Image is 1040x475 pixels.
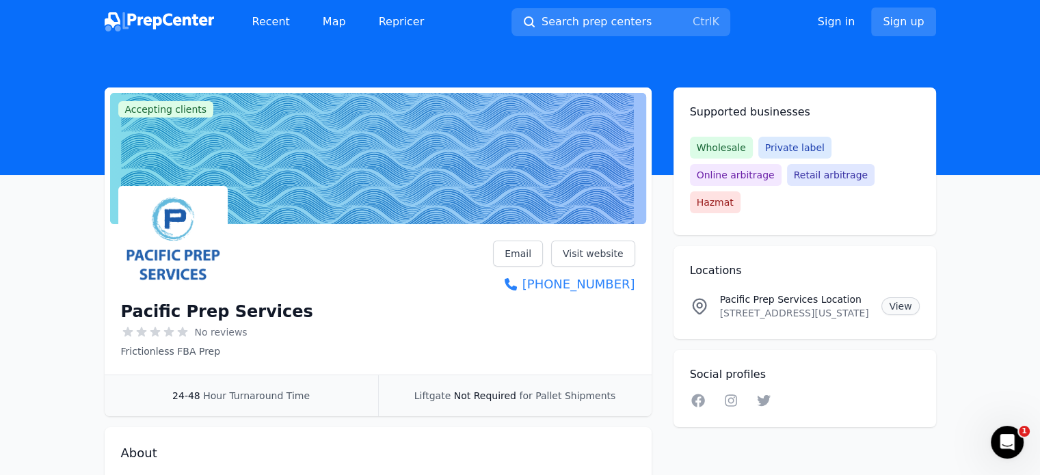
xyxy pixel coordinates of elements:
[758,137,831,159] span: Private label
[542,14,652,30] span: Search prep centers
[368,8,436,36] a: Repricer
[690,262,920,279] h2: Locations
[818,14,855,30] a: Sign in
[121,301,313,323] h1: Pacific Prep Services
[172,390,200,401] span: 24-48
[871,8,935,36] a: Sign up
[690,366,920,383] h2: Social profiles
[720,293,871,306] p: Pacific Prep Services Location
[105,12,214,31] img: PrepCenter
[991,426,1024,459] iframe: Intercom live chat
[690,164,782,186] span: Online arbitrage
[195,325,248,339] span: No reviews
[312,8,357,36] a: Map
[203,390,310,401] span: Hour Turnaround Time
[241,8,301,36] a: Recent
[121,189,225,293] img: Pacific Prep Services
[511,8,730,36] button: Search prep centersCtrlK
[118,101,214,118] span: Accepting clients
[712,15,719,28] kbd: K
[493,275,635,294] a: [PHONE_NUMBER]
[121,444,635,463] h2: About
[690,191,741,213] span: Hazmat
[690,137,753,159] span: Wholesale
[414,390,451,401] span: Liftgate
[720,306,871,320] p: [STREET_ADDRESS][US_STATE]
[690,104,920,120] h2: Supported businesses
[519,390,615,401] span: for Pallet Shipments
[551,241,635,267] a: Visit website
[787,164,875,186] span: Retail arbitrage
[693,15,712,28] kbd: Ctrl
[121,344,313,358] p: Frictionless FBA Prep
[493,241,543,267] a: Email
[1019,426,1030,437] span: 1
[881,297,919,315] a: View
[454,390,516,401] span: Not Required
